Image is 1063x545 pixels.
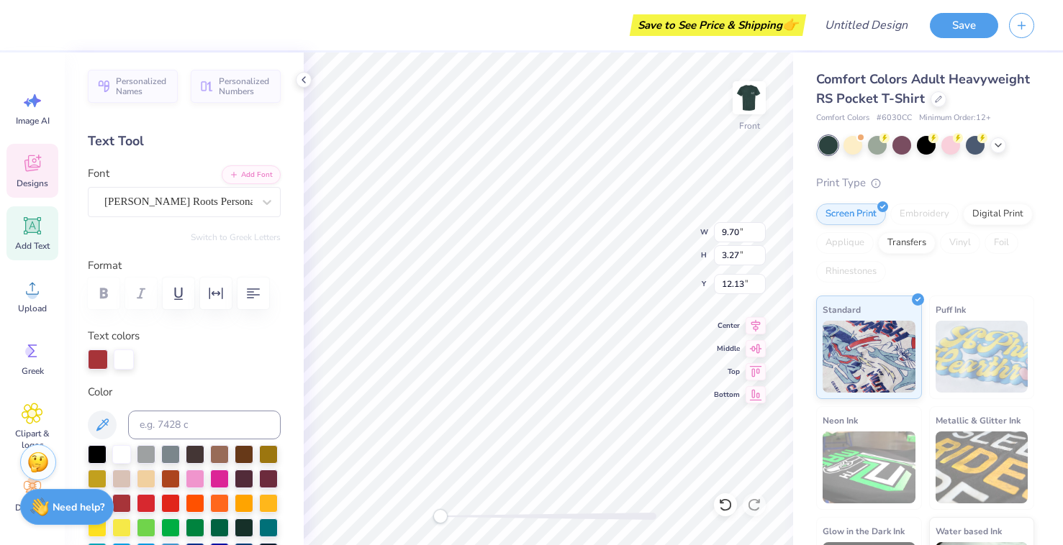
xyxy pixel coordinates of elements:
[890,203,959,225] div: Embroidery
[816,175,1034,191] div: Print Type
[816,232,874,254] div: Applique
[222,165,281,184] button: Add Font
[782,16,798,33] span: 👉
[936,413,1021,428] span: Metallic & Glitter Ink
[9,428,56,451] span: Clipart & logos
[88,328,140,344] label: Text colors
[936,431,1028,503] img: Metallic & Glitter Ink
[936,321,1028,393] img: Puff Ink
[823,431,915,503] img: Neon Ink
[985,232,1018,254] div: Foil
[823,302,861,317] span: Standard
[15,240,50,252] span: Add Text
[919,112,991,124] span: Minimum Order: 12 +
[191,232,281,243] button: Switch to Greek Letters
[433,509,448,523] div: Accessibility label
[878,232,936,254] div: Transfers
[714,343,740,354] span: Middle
[714,389,740,400] span: Bottom
[88,384,281,400] label: Color
[813,11,919,40] input: Untitled Design
[88,165,109,182] label: Font
[936,523,1002,539] span: Water based Ink
[16,115,50,127] span: Image AI
[88,70,178,103] button: Personalized Names
[191,70,281,103] button: Personalized Numbers
[88,257,281,274] label: Format
[739,119,760,132] div: Front
[823,413,858,428] span: Neon Ink
[116,76,169,96] span: Personalized Names
[714,320,740,331] span: Center
[88,132,281,151] div: Text Tool
[930,13,998,38] button: Save
[53,500,104,514] strong: Need help?
[877,112,912,124] span: # 6030CC
[17,178,48,189] span: Designs
[15,502,50,513] span: Decorate
[963,203,1033,225] div: Digital Print
[633,14,802,36] div: Save to See Price & Shipping
[714,366,740,377] span: Top
[940,232,980,254] div: Vinyl
[22,365,44,377] span: Greek
[816,70,1030,107] span: Comfort Colors Adult Heavyweight RS Pocket T-Shirt
[735,83,764,112] img: Front
[823,523,905,539] span: Glow in the Dark Ink
[18,303,47,314] span: Upload
[936,302,966,317] span: Puff Ink
[823,321,915,393] img: Standard
[219,76,272,96] span: Personalized Numbers
[128,411,281,439] input: e.g. 7428 c
[816,203,886,225] div: Screen Print
[816,261,886,283] div: Rhinestones
[816,112,869,124] span: Comfort Colors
